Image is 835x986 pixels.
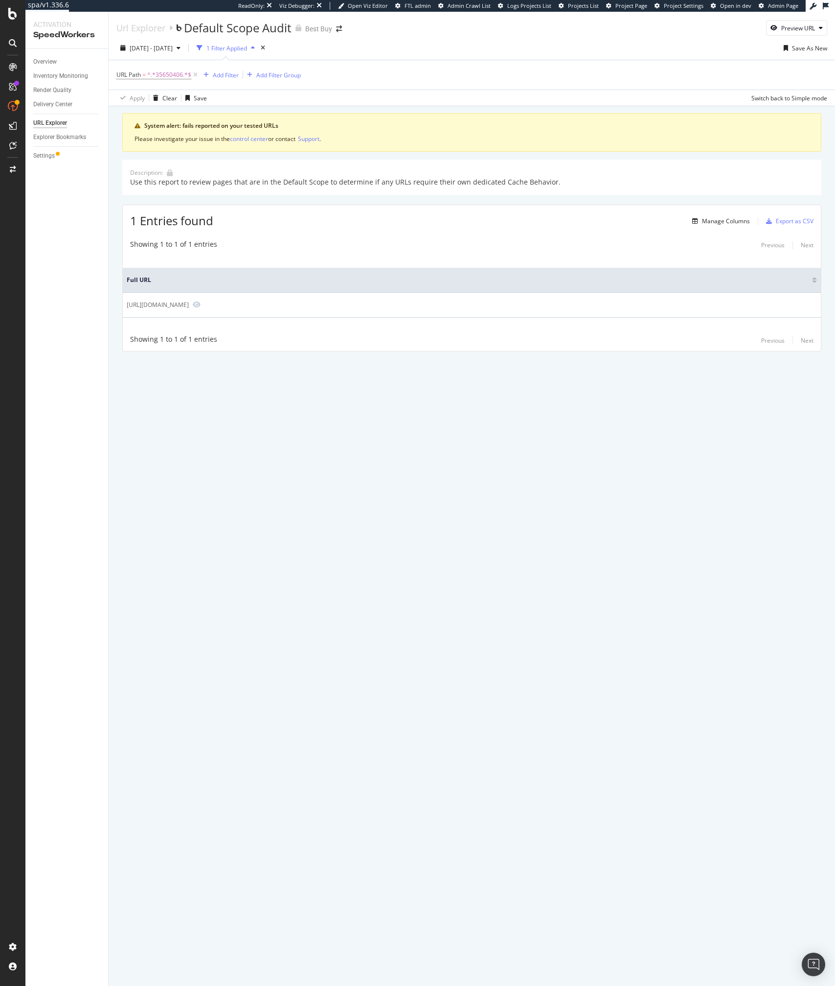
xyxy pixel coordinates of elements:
span: Admin Page [768,2,798,9]
a: Delivery Center [33,99,101,110]
a: Admin Crawl List [438,2,491,10]
button: 1 Filter Applied [193,40,259,56]
div: Best Buy [305,24,332,34]
div: Previous [761,241,785,249]
button: Manage Columns [688,215,750,227]
a: Inventory Monitoring [33,71,101,81]
button: [DATE] - [DATE] [116,40,184,56]
span: [DATE] - [DATE] [130,44,173,52]
button: Apply [116,90,145,106]
div: 1 Filter Applied [206,44,247,52]
span: URL Path [116,70,141,79]
button: Switch back to Simple mode [747,90,827,106]
span: FTL admin [405,2,431,9]
div: Open Intercom Messenger [802,953,825,976]
a: Projects List [559,2,599,10]
div: ReadOnly: [238,2,265,10]
div: Next [801,241,813,249]
a: URL Explorer [33,118,101,128]
div: arrow-right-arrow-left [336,25,342,32]
div: times [259,43,267,53]
a: Open Viz Editor [338,2,388,10]
div: Explorer Bookmarks [33,132,86,142]
a: Admin Page [759,2,798,10]
button: Next [801,239,813,251]
button: Save As New [780,40,827,56]
button: Previous [761,334,785,346]
a: Logs Projects List [498,2,551,10]
span: Logs Projects List [507,2,551,9]
div: Delivery Center [33,99,72,110]
div: Use this report to review pages that are in the Default Scope to determine if any URLs require th... [130,177,813,187]
div: Support [298,135,319,143]
button: Save [181,90,207,106]
div: Default Scope Audit [184,20,292,36]
span: Full URL [127,276,810,284]
div: Showing 1 to 1 of 1 entries [130,239,217,251]
div: Description: [130,168,163,177]
div: Switch back to Simple mode [751,94,827,102]
div: Overview [33,57,57,67]
div: Activation [33,20,100,29]
button: Add Filter Group [243,69,301,81]
a: Overview [33,57,101,67]
div: [URL][DOMAIN_NAME] [127,301,189,309]
button: Support [298,134,319,143]
div: Render Quality [33,85,71,95]
span: Projects List [568,2,599,9]
div: Next [801,336,813,345]
button: control center [230,134,268,143]
div: Showing 1 to 1 of 1 entries [130,334,217,346]
div: Please investigate your issue in the or contact . [135,134,809,143]
a: Explorer Bookmarks [33,132,101,142]
div: control center [230,135,268,143]
span: 1 Entries found [130,212,213,229]
div: Save As New [792,44,827,52]
div: Export as CSV [776,217,813,225]
div: Add Filter [213,71,239,79]
span: Admin Crawl List [448,2,491,9]
button: Add Filter [200,69,239,81]
div: warning banner [122,113,821,152]
div: Apply [130,94,145,102]
div: Settings [33,151,55,161]
div: URL Explorer [33,118,67,128]
span: Open Viz Editor [348,2,388,9]
div: Viz Debugger: [279,2,315,10]
a: Settings [33,151,101,161]
a: FTL admin [395,2,431,10]
div: Manage Columns [702,217,750,225]
a: Preview https://www.bestbuy.com/product/inked-in-blood-lp-vinyl/35650406 [193,301,201,308]
div: Add Filter Group [256,71,301,79]
button: Export as CSV [762,213,813,229]
span: Project Settings [664,2,703,9]
div: Previous [761,336,785,345]
a: Project Settings [654,2,703,10]
div: Save [194,94,207,102]
div: SpeedWorkers [33,29,100,41]
span: Open in dev [720,2,751,9]
button: Previous [761,239,785,251]
a: Render Quality [33,85,101,95]
span: ^.*35650406.*$ [147,68,191,82]
div: Preview URL [781,24,815,32]
button: Clear [149,90,177,106]
button: Preview URL [766,20,827,36]
div: Clear [162,94,177,102]
span: = [142,70,146,79]
span: Project Page [615,2,647,9]
a: Open in dev [711,2,751,10]
button: Next [801,334,813,346]
div: Inventory Monitoring [33,71,88,81]
div: System alert: fails reported on your tested URLs [144,121,809,130]
a: Url Explorer [116,23,165,33]
a: Project Page [606,2,647,10]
